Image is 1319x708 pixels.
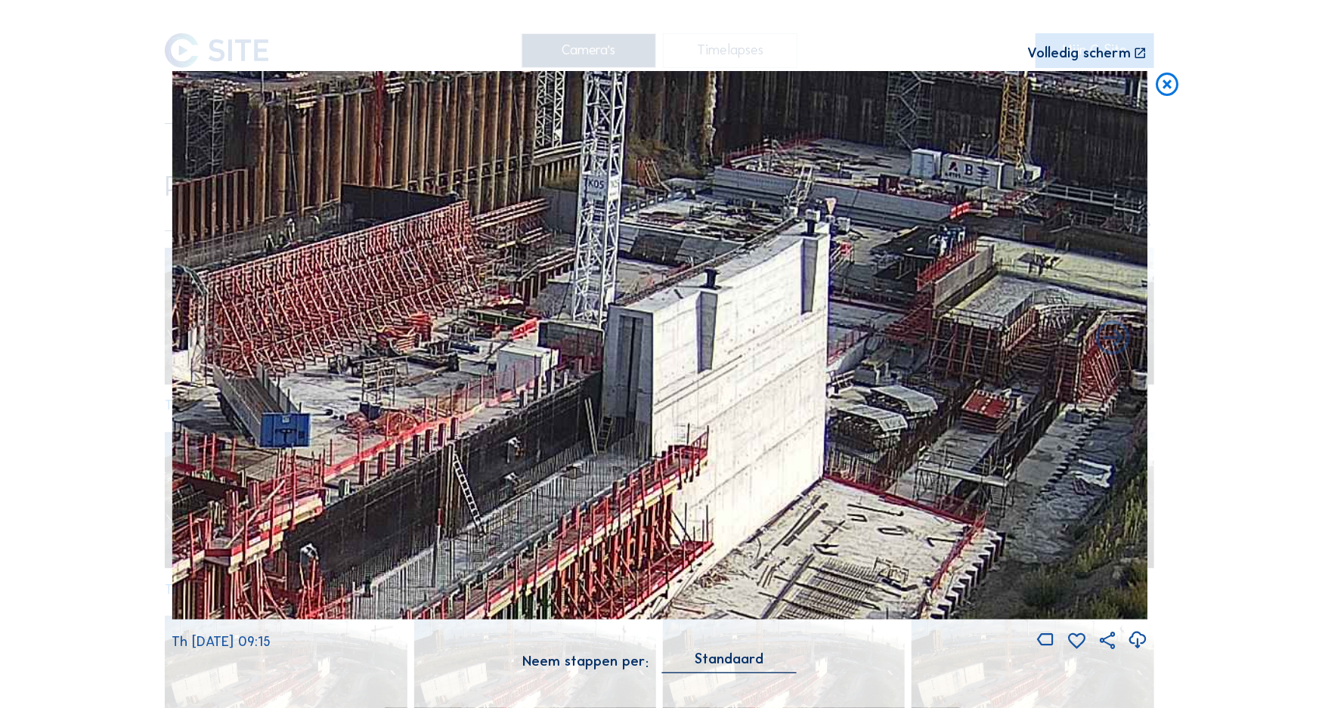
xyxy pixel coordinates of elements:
img: Image [172,71,1147,620]
i: Back [1093,319,1135,360]
span: Th [DATE] 09:15 [172,633,271,650]
div: Standaard [695,652,763,666]
div: Neem stappen per: [522,654,649,668]
div: Standaard [662,652,797,672]
i: Forward [185,319,227,360]
div: Volledig scherm [1028,46,1132,60]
